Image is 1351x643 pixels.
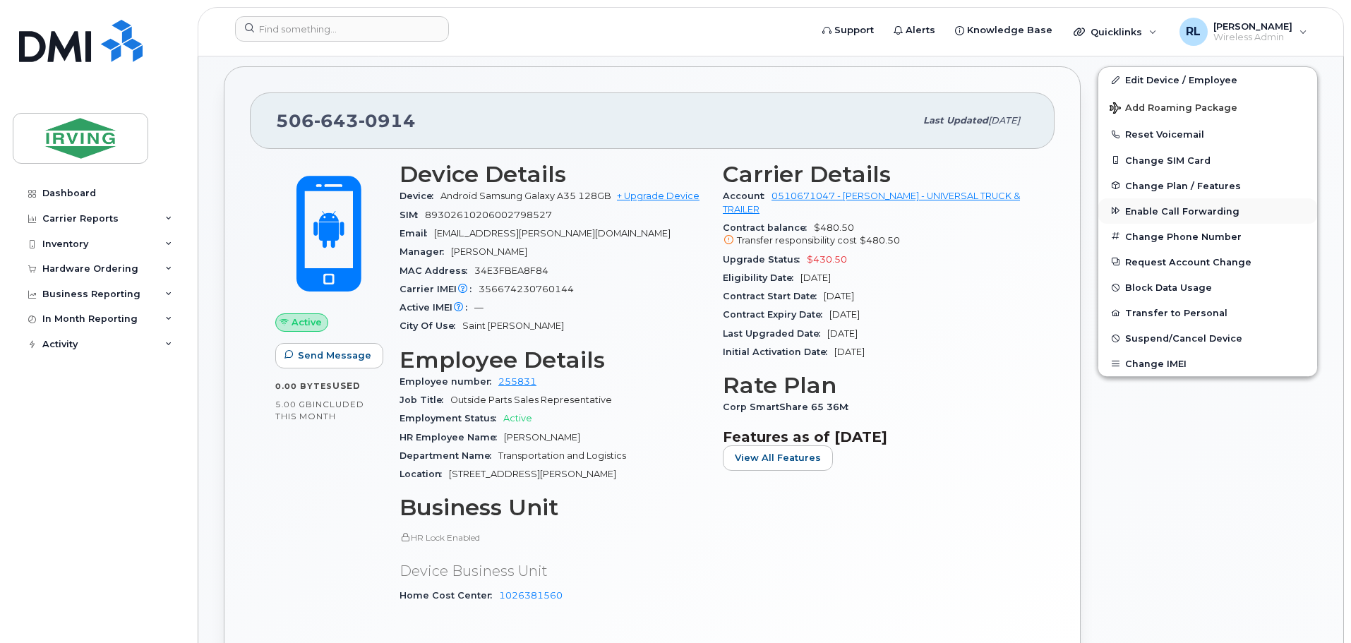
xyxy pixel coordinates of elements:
span: 5.00 GB [275,399,313,409]
button: Block Data Usage [1098,275,1317,300]
span: Quicklinks [1091,26,1142,37]
span: Carrier IMEI [400,284,479,294]
span: [PERSON_NAME] [1213,20,1292,32]
h3: Carrier Details [723,162,1029,187]
span: Wireless Admin [1213,32,1292,43]
span: [DATE] [800,272,831,283]
span: Active [292,316,322,329]
span: Support [834,23,874,37]
span: Corp SmartShare 65 36M [723,402,855,412]
span: Initial Activation Date [723,347,834,357]
button: Enable Call Forwarding [1098,198,1317,224]
span: Active IMEI [400,302,474,313]
button: Suspend/Cancel Device [1098,325,1317,351]
span: [DATE] [829,309,860,320]
span: Add Roaming Package [1110,102,1237,116]
span: $480.50 [860,235,900,246]
span: [DATE] [827,328,858,339]
span: Active [503,413,532,423]
p: Device Business Unit [400,561,706,582]
span: 643 [314,110,359,131]
input: Find something... [235,16,449,42]
span: Device [400,191,440,201]
span: used [332,380,361,391]
button: Change Plan / Features [1098,173,1317,198]
span: Last Upgraded Date [723,328,827,339]
span: included this month [275,399,364,422]
span: [DATE] [834,347,865,357]
button: Request Account Change [1098,249,1317,275]
span: Location [400,469,449,479]
span: HR Employee Name [400,432,504,443]
span: [STREET_ADDRESS][PERSON_NAME] [449,469,616,479]
span: 34E3FBEA8F84 [474,265,548,276]
a: Knowledge Base [945,16,1062,44]
button: Change IMEI [1098,351,1317,376]
span: 0914 [359,110,416,131]
h3: Employee Details [400,347,706,373]
span: Suspend/Cancel Device [1125,333,1242,344]
span: Account [723,191,771,201]
span: [DATE] [824,291,854,301]
span: [DATE] [988,115,1020,126]
a: 1026381560 [499,590,563,601]
span: Android Samsung Galaxy A35 128GB [440,191,611,201]
span: Employee number [400,376,498,387]
span: Contract Start Date [723,291,824,301]
span: Transportation and Logistics [498,450,626,461]
div: Roland LeBlanc [1170,18,1317,46]
button: Change Phone Number [1098,224,1317,249]
span: Department Name [400,450,498,461]
button: Reset Voicemail [1098,121,1317,147]
button: Send Message [275,343,383,368]
a: Edit Device / Employee [1098,67,1317,92]
div: Quicklinks [1064,18,1167,46]
span: $480.50 [723,222,1029,248]
span: Send Message [298,349,371,362]
span: Job Title [400,395,450,405]
button: Transfer to Personal [1098,300,1317,325]
span: MAC Address [400,265,474,276]
h3: Features as of [DATE] [723,428,1029,445]
span: RL [1186,23,1201,40]
span: Employment Status [400,413,503,423]
span: 506 [276,110,416,131]
h3: Rate Plan [723,373,1029,398]
span: 89302610206002798527 [425,210,552,220]
span: [EMAIL_ADDRESS][PERSON_NAME][DOMAIN_NAME] [434,228,671,239]
span: Upgrade Status [723,254,807,265]
span: 356674230760144 [479,284,574,294]
button: View All Features [723,445,833,471]
p: HR Lock Enabled [400,531,706,543]
button: Change SIM Card [1098,148,1317,173]
h3: Business Unit [400,495,706,520]
span: Change Plan / Features [1125,180,1241,191]
span: Manager [400,246,451,257]
span: Outside Parts Sales Representative [450,395,612,405]
span: SIM [400,210,425,220]
button: Add Roaming Package [1098,92,1317,121]
span: Alerts [906,23,935,37]
span: Knowledge Base [967,23,1052,37]
span: Contract balance [723,222,814,233]
span: Contract Expiry Date [723,309,829,320]
a: 255831 [498,376,536,387]
span: Enable Call Forwarding [1125,205,1239,216]
a: Alerts [884,16,945,44]
a: Support [812,16,884,44]
span: [PERSON_NAME] [504,432,580,443]
span: Home Cost Center [400,590,499,601]
span: City Of Use [400,320,462,331]
a: 0510671047 - [PERSON_NAME] - UNIVERSAL TRUCK & TRAILER [723,191,1020,214]
span: View All Features [735,451,821,464]
span: 0.00 Bytes [275,381,332,391]
a: + Upgrade Device [617,191,699,201]
span: Last updated [923,115,988,126]
h3: Device Details [400,162,706,187]
span: Saint [PERSON_NAME] [462,320,564,331]
span: $430.50 [807,254,847,265]
span: — [474,302,484,313]
span: Eligibility Date [723,272,800,283]
span: Transfer responsibility cost [737,235,857,246]
span: Email [400,228,434,239]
